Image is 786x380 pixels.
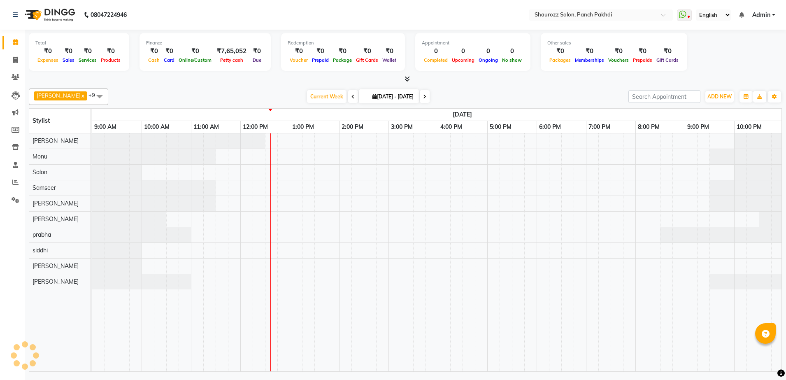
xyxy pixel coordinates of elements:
[162,57,177,63] span: Card
[88,92,101,98] span: +9
[354,47,380,56] div: ₹0
[500,57,524,63] span: No show
[288,47,310,56] div: ₹0
[422,57,450,63] span: Completed
[340,121,365,133] a: 2:00 PM
[354,57,380,63] span: Gift Cards
[77,47,99,56] div: ₹0
[628,90,700,103] input: Search Appointment
[707,93,732,100] span: ADD NEW
[573,57,606,63] span: Memberships
[450,57,477,63] span: Upcoming
[218,57,245,63] span: Petty cash
[370,93,416,100] span: [DATE] - [DATE]
[146,57,162,63] span: Cash
[500,47,524,56] div: 0
[586,121,612,133] a: 7:00 PM
[310,47,331,56] div: ₹0
[422,40,524,47] div: Appointment
[438,121,464,133] a: 4:00 PM
[35,57,60,63] span: Expenses
[177,57,214,63] span: Online/Custom
[654,57,681,63] span: Gift Cards
[33,262,79,270] span: [PERSON_NAME]
[77,57,99,63] span: Services
[33,247,48,254] span: siddhi
[705,91,734,103] button: ADD NEW
[33,168,47,176] span: Salon
[37,92,81,99] span: [PERSON_NAME]
[573,47,606,56] div: ₹0
[631,47,654,56] div: ₹0
[488,121,514,133] a: 5:00 PM
[654,47,681,56] div: ₹0
[33,153,47,160] span: Monu
[331,57,354,63] span: Package
[146,47,162,56] div: ₹0
[146,40,264,47] div: Finance
[380,47,398,56] div: ₹0
[547,47,573,56] div: ₹0
[631,57,654,63] span: Prepaids
[81,92,84,99] a: x
[450,47,477,56] div: 0
[35,40,123,47] div: Total
[191,121,221,133] a: 11:00 AM
[288,57,310,63] span: Voucher
[752,11,770,19] span: Admin
[142,121,172,133] a: 10:00 AM
[307,90,346,103] span: Current Week
[290,121,316,133] a: 1:00 PM
[547,57,573,63] span: Packages
[606,47,631,56] div: ₹0
[636,121,662,133] a: 8:00 PM
[91,3,127,26] b: 08047224946
[477,47,500,56] div: 0
[33,278,79,285] span: [PERSON_NAME]
[422,47,450,56] div: 0
[33,137,79,145] span: [PERSON_NAME]
[162,47,177,56] div: ₹0
[21,3,77,26] img: logo
[606,57,631,63] span: Vouchers
[331,47,354,56] div: ₹0
[241,121,270,133] a: 12:00 PM
[214,47,250,56] div: ₹7,65,052
[685,121,711,133] a: 9:00 PM
[33,231,51,238] span: prabha
[451,109,474,121] a: September 1, 2025
[310,57,331,63] span: Prepaid
[33,117,50,124] span: Stylist
[33,200,79,207] span: [PERSON_NAME]
[99,47,123,56] div: ₹0
[177,47,214,56] div: ₹0
[477,57,500,63] span: Ongoing
[250,47,264,56] div: ₹0
[547,40,681,47] div: Other sales
[288,40,398,47] div: Redemption
[35,47,60,56] div: ₹0
[60,57,77,63] span: Sales
[92,121,119,133] a: 9:00 AM
[537,121,563,133] a: 6:00 PM
[33,215,79,223] span: [PERSON_NAME]
[735,121,764,133] a: 10:00 PM
[389,121,415,133] a: 3:00 PM
[251,57,263,63] span: Due
[380,57,398,63] span: Wallet
[99,57,123,63] span: Products
[60,47,77,56] div: ₹0
[33,184,56,191] span: Samseer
